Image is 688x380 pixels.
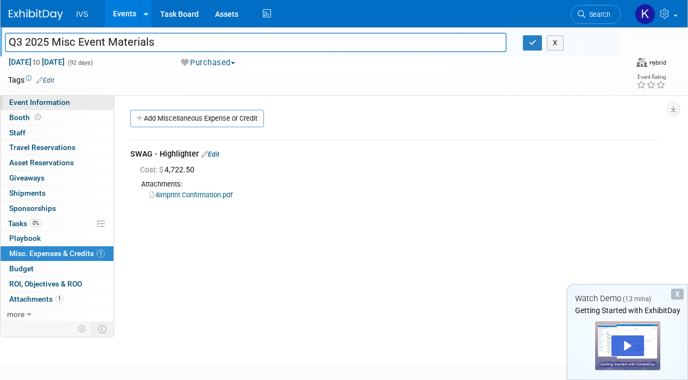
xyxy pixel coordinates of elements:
[9,204,56,213] span: Sponsorships
[7,310,24,319] span: more
[8,219,42,228] span: Tasks
[201,151,219,158] a: Edit
[33,113,43,121] span: Booth not reserved yet
[9,9,63,20] img: ExhibitDay
[567,305,687,316] div: Getting Started with ExhibitDay
[1,171,113,185] a: Giveaways
[130,110,264,127] a: Add Miscellaneous Expense or Credit
[611,335,644,356] div: Play
[130,179,658,189] div: Attachments:
[1,155,113,170] a: Asset Reservations
[1,231,113,246] a: Playbook
[1,277,113,291] a: ROI, Objectives & ROO
[149,191,232,199] a: 4imprint Confirmation.pdf
[8,57,65,67] span: [DATE] [DATE]
[585,10,610,18] span: Search
[9,173,45,182] span: Giveaways
[1,246,113,261] a: Misc. Expenses & Credits1
[9,234,41,242] span: Playbook
[9,158,74,167] span: Asset Reservations
[140,165,199,174] span: 4,722.50
[671,289,684,300] div: Dismiss
[73,322,92,336] td: Personalize Event Tab Strip
[570,57,666,73] div: Event Format
[177,57,239,68] button: Purchased
[76,10,89,18] span: IVS
[1,216,113,231] a: Tasks0%
[9,295,64,303] span: Attachments
[9,98,70,107] span: Event Information
[1,307,113,322] a: more
[649,59,666,67] div: Hybrid
[1,186,113,201] a: Shipments
[1,95,113,110] a: Event Information
[9,264,34,273] span: Budget
[92,322,114,336] td: Toggle Event Tabs
[9,128,26,137] span: Staff
[636,57,666,67] div: Event Format
[1,126,113,140] a: Staff
[9,143,75,152] span: Travel Reservations
[571,5,621,24] a: Search
[55,295,64,303] span: 1
[9,189,46,197] span: Shipments
[1,140,113,155] a: Travel Reservations
[36,77,54,84] a: Edit
[8,74,54,85] td: Tags
[130,148,658,161] div: SWAG - Highlighter
[1,110,113,125] a: Booth
[9,113,43,122] span: Booth
[547,35,564,51] button: X
[1,292,113,307] a: Attachments1
[635,4,655,24] img: Kate Wroblewski
[636,58,647,67] img: Format-Hybrid.png
[1,201,113,216] a: Sponsorships
[567,293,687,304] div: Watch Demo
[623,295,651,303] span: (13 mins)
[140,165,165,174] span: Cost: $
[9,279,82,288] span: ROI, Objectives & ROO
[30,219,42,227] span: 0%
[31,58,42,66] span: to
[9,249,105,258] span: Misc. Expenses & Credits
[97,250,105,258] span: 1
[67,59,93,66] span: (92 days)
[636,74,666,80] div: Event Rating
[1,261,113,276] a: Budget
